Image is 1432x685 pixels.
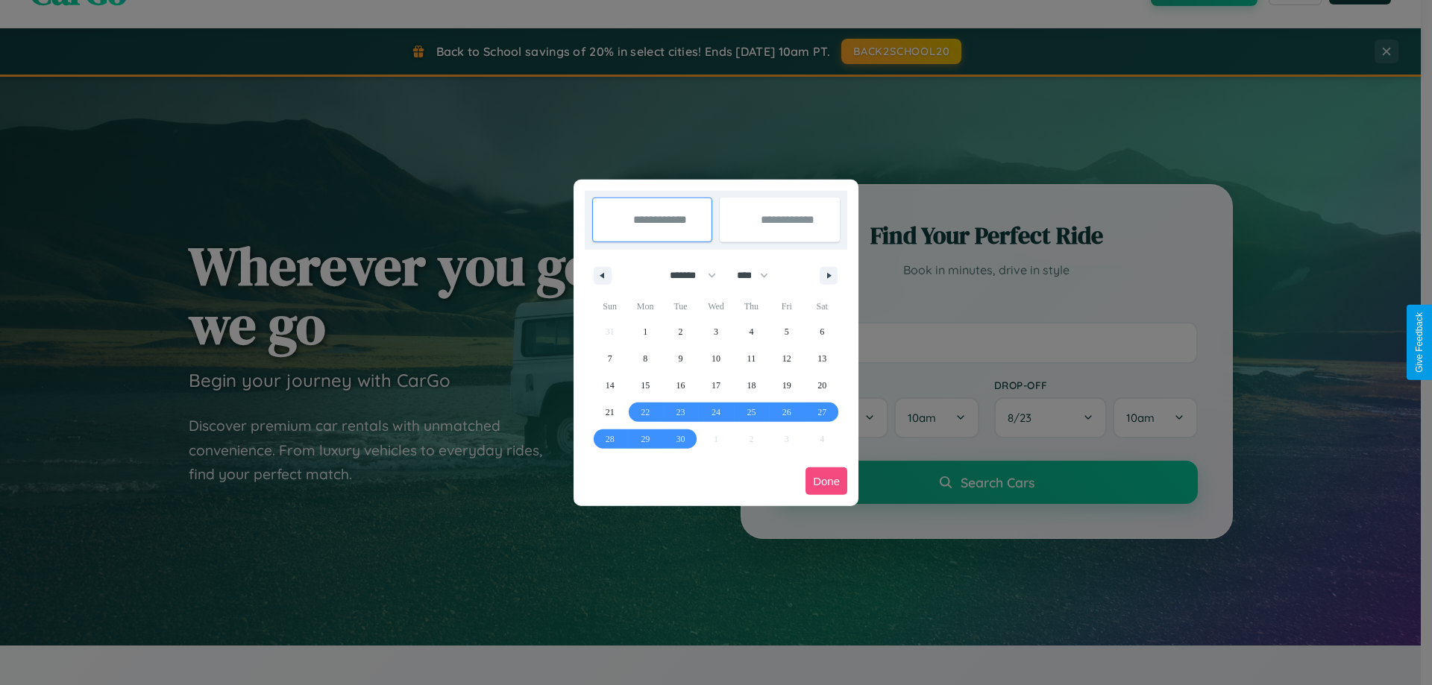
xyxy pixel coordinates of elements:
button: 11 [734,345,769,372]
span: 5 [785,318,789,345]
button: 12 [769,345,804,372]
button: 18 [734,372,769,399]
button: 8 [627,345,662,372]
button: 23 [663,399,698,426]
span: 11 [747,345,756,372]
span: 13 [817,345,826,372]
span: 10 [712,345,720,372]
button: 19 [769,372,804,399]
span: Fri [769,294,804,318]
span: 29 [641,426,650,452]
span: 23 [676,399,685,426]
button: 28 [592,426,627,452]
span: 18 [747,372,756,399]
span: 20 [817,372,826,399]
span: Sat [805,294,840,318]
span: 17 [712,372,720,399]
span: 7 [608,345,612,372]
span: 4 [749,318,753,345]
span: 12 [782,345,791,372]
button: 6 [805,318,840,345]
span: Thu [734,294,769,318]
button: 14 [592,372,627,399]
button: 13 [805,345,840,372]
button: 7 [592,345,627,372]
button: 22 [627,399,662,426]
button: 24 [698,399,733,426]
span: Sun [592,294,627,318]
button: 30 [663,426,698,452]
span: 30 [676,426,685,452]
span: 9 [679,345,683,372]
button: 10 [698,345,733,372]
span: 27 [817,399,826,426]
button: 3 [698,318,733,345]
button: 17 [698,372,733,399]
span: 19 [782,372,791,399]
span: 8 [643,345,647,372]
button: 20 [805,372,840,399]
span: 2 [679,318,683,345]
button: 5 [769,318,804,345]
span: 24 [712,399,720,426]
button: 1 [627,318,662,345]
button: 4 [734,318,769,345]
span: 3 [714,318,718,345]
span: 28 [606,426,615,452]
span: 14 [606,372,615,399]
span: Wed [698,294,733,318]
button: 21 [592,399,627,426]
span: 26 [782,399,791,426]
button: 2 [663,318,698,345]
span: Tue [663,294,698,318]
span: 16 [676,372,685,399]
button: 16 [663,372,698,399]
span: 21 [606,399,615,426]
button: 29 [627,426,662,452]
button: 27 [805,399,840,426]
button: 9 [663,345,698,372]
span: 6 [820,318,824,345]
div: Give Feedback [1414,312,1425,373]
span: 25 [747,399,756,426]
span: Mon [627,294,662,318]
span: 15 [641,372,650,399]
span: 22 [641,399,650,426]
button: Done [805,467,847,495]
button: 15 [627,372,662,399]
button: 25 [734,399,769,426]
button: 26 [769,399,804,426]
span: 1 [643,318,647,345]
